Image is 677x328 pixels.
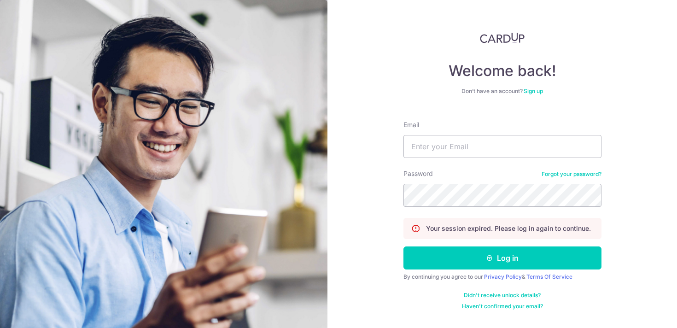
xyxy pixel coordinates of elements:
label: Email [403,120,419,129]
a: Terms Of Service [526,273,572,280]
a: Sign up [524,88,543,94]
a: Haven't confirmed your email? [462,303,543,310]
div: Don’t have an account? [403,88,601,95]
a: Privacy Policy [484,273,522,280]
input: Enter your Email [403,135,601,158]
label: Password [403,169,433,178]
a: Forgot your password? [542,170,601,178]
img: CardUp Logo [480,32,525,43]
button: Log in [403,246,601,269]
p: Your session expired. Please log in again to continue. [426,224,591,233]
h4: Welcome back! [403,62,601,80]
a: Didn't receive unlock details? [464,292,541,299]
div: By continuing you agree to our & [403,273,601,281]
